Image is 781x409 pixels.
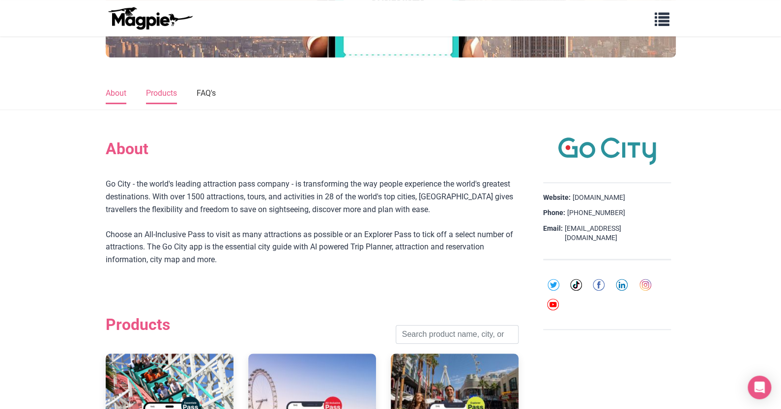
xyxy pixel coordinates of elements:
a: About [106,83,126,104]
a: [DOMAIN_NAME] [573,193,625,203]
img: logo-ab69f6fb50320c5b225c76a69d11143b.png [106,6,194,30]
a: Products [146,83,177,104]
h2: Products [106,315,170,334]
img: facebook-round-01-50ddc191f871d4ecdbe8252d2011563a.svg [593,279,605,291]
img: youtube-round-01-0acef599b0341403c37127b094ecd7da.svg [547,299,559,310]
strong: Phone: [543,208,565,218]
div: Go City - the world's leading attraction pass company - is transforming the way people experience... [106,178,519,266]
h2: About [106,139,519,158]
div: [PHONE_NUMBER] [543,208,671,218]
img: Go City logo [558,135,656,167]
img: instagram-round-01-d873700d03cfe9216e9fb2676c2aa726.svg [639,279,651,291]
img: twitter-round-01-cd1e625a8cae957d25deef6d92bf4839.svg [548,279,559,291]
a: [EMAIL_ADDRESS][DOMAIN_NAME] [565,224,671,243]
a: FAQ's [197,83,216,104]
img: tiktok-round-01-ca200c7ba8d03f2cade56905edf8567d.svg [570,279,582,291]
img: linkedin-round-01-4bc9326eb20f8e88ec4be7e8773b84b7.svg [616,279,628,291]
strong: Email: [543,224,563,234]
div: Open Intercom Messenger [748,376,771,399]
strong: Website: [543,193,571,203]
input: Search product name, city, or interal id [396,325,519,344]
